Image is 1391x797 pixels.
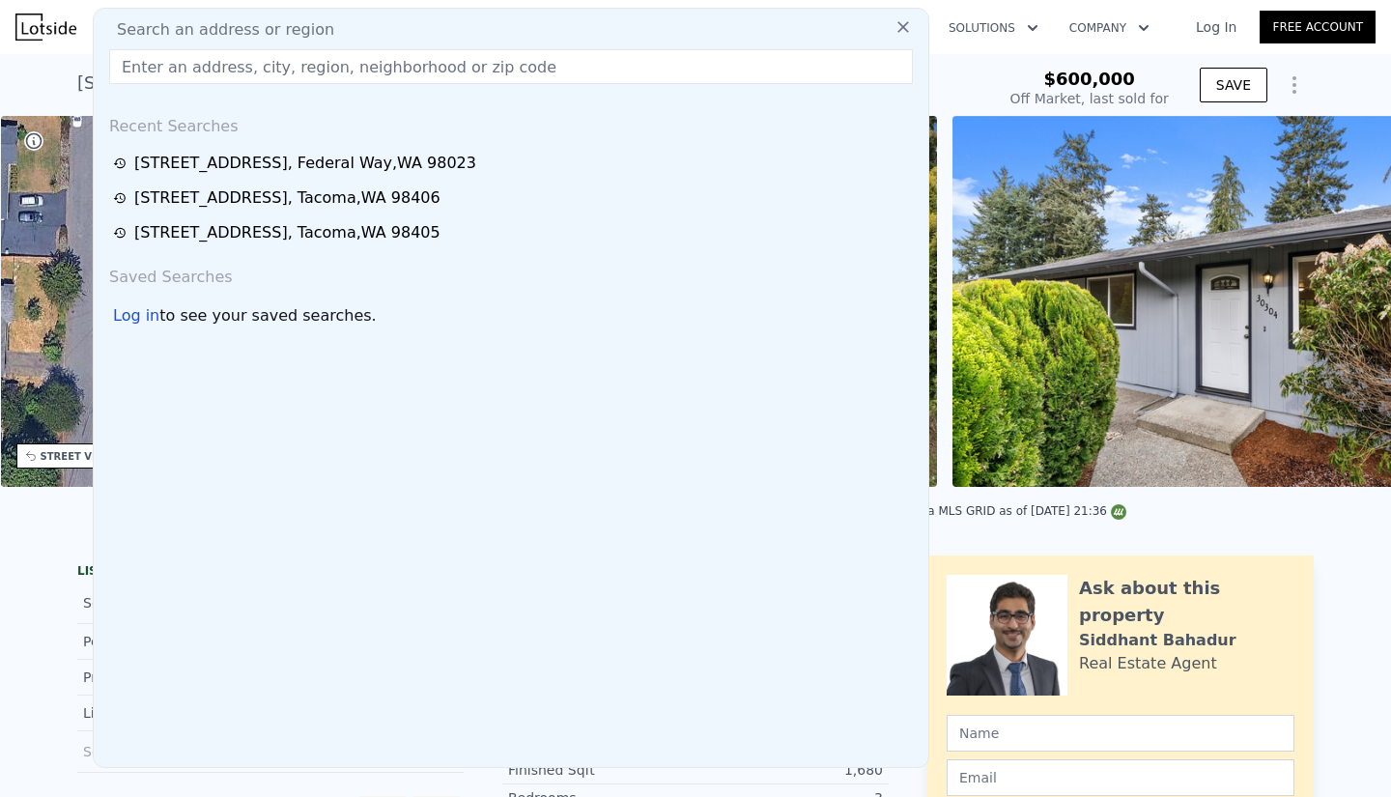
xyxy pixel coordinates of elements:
button: Solutions [933,11,1054,45]
span: $600,000 [1043,69,1135,89]
div: Sold [83,590,255,615]
div: Sold [83,739,255,764]
div: [STREET_ADDRESS] , Federal Way , WA 98023 [77,70,468,97]
a: [STREET_ADDRESS], Tacoma,WA 98405 [113,221,915,244]
input: Name [947,715,1294,752]
div: Off Market, last sold for [1010,89,1169,108]
div: Ask about this property [1079,575,1294,629]
a: [STREET_ADDRESS], Federal Way,WA 98023 [113,152,915,175]
div: Listed [83,703,255,723]
div: Recent Searches [101,100,921,146]
div: Log in [113,304,159,327]
img: Lotside [15,14,76,41]
button: Company [1054,11,1165,45]
div: LISTING & SALE HISTORY [77,563,464,583]
div: Pending [83,632,255,651]
div: Siddhant Bahadur [1079,629,1236,652]
input: Email [947,759,1294,796]
div: [STREET_ADDRESS] , Tacoma , WA 98406 [134,186,440,210]
img: NWMLS Logo [1111,504,1126,520]
span: to see your saved searches. [159,304,376,327]
div: Finished Sqft [508,760,695,780]
div: 1,680 [695,760,883,780]
div: [STREET_ADDRESS] , Tacoma , WA 98405 [134,221,440,244]
span: Search an address or region [101,18,334,42]
button: SAVE [1200,68,1267,102]
a: Free Account [1260,11,1376,43]
input: Enter an address, city, region, neighborhood or zip code [109,49,913,84]
div: Saved Searches [101,250,921,297]
div: Real Estate Agent [1079,652,1217,675]
div: [STREET_ADDRESS] , Federal Way , WA 98023 [134,152,476,175]
div: Price Decrease [83,668,255,687]
a: Log In [1173,17,1260,37]
a: [STREET_ADDRESS], Tacoma,WA 98406 [113,186,915,210]
button: Show Options [1275,66,1314,104]
div: STREET VIEW [41,449,113,464]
